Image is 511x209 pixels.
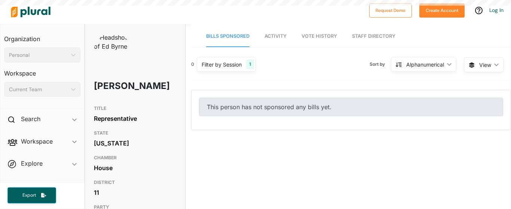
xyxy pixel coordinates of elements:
[406,61,444,68] div: Alphanumerical
[302,26,337,47] a: Vote History
[9,86,68,93] div: Current Team
[369,6,412,14] a: Request Demo
[479,61,491,69] span: View
[4,28,80,44] h3: Organization
[206,33,250,39] span: Bills Sponsored
[4,62,80,79] h3: Workspace
[94,138,176,149] div: [US_STATE]
[9,51,68,59] div: Personal
[202,61,242,68] div: Filter by Session
[199,98,503,116] div: This person has not sponsored any bills yet.
[419,6,465,14] a: Create Account
[94,129,176,138] h3: STATE
[94,162,176,173] div: House
[419,3,465,18] button: Create Account
[94,33,131,51] img: Headshot of Ed Byrne
[206,26,250,47] a: Bills Sponsored
[94,104,176,113] h3: TITLE
[17,192,41,199] span: Export
[246,59,254,69] div: 1
[7,187,56,203] button: Export
[94,178,176,187] h3: DISTRICT
[94,187,176,198] div: 11
[191,61,194,68] div: 0
[489,7,504,13] a: Log In
[302,33,337,39] span: Vote History
[94,75,143,97] h1: [PERSON_NAME]
[352,26,395,47] a: Staff Directory
[369,3,412,18] button: Request Demo
[21,115,40,123] h2: Search
[264,26,287,47] a: Activity
[94,113,176,124] div: Representative
[264,33,287,39] span: Activity
[370,61,391,68] span: Sort by
[94,153,176,162] h3: CHAMBER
